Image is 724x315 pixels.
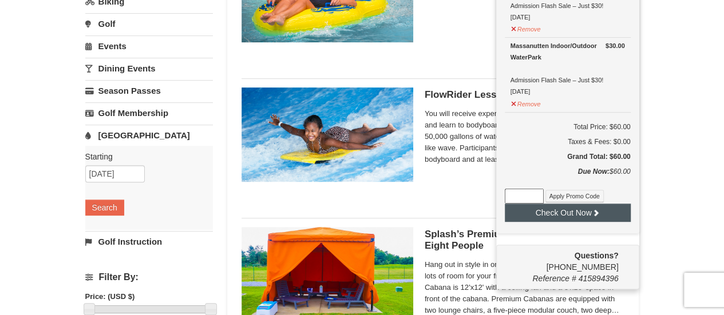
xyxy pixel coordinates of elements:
h5: FlowRider Lesson | 9:45 - 11:15 AM [425,89,625,101]
strong: Due Now: [577,168,609,176]
button: Remove [511,21,541,35]
strong: Questions? [574,251,618,260]
a: Dining Events [85,58,213,79]
div: Taxes & Fees: $0.00 [505,136,631,147]
button: Check Out Now [505,204,631,222]
button: Search [85,200,124,216]
label: Starting [85,151,204,162]
h5: Grand Total: $60.00 [505,151,631,162]
a: [GEOGRAPHIC_DATA] [85,125,213,146]
span: 415894396 [578,274,618,283]
strong: $30.00 [606,40,625,51]
strong: Price: (USD $) [85,292,135,301]
a: Golf Instruction [85,231,213,252]
h4: Filter By: [85,272,213,282]
span: Reference # [532,274,576,283]
a: Events [85,35,213,57]
h6: Total Price: $60.00 [505,121,631,133]
div: Massanutten Indoor/Outdoor WaterPark [511,40,625,63]
a: Golf [85,13,213,34]
img: 6619917-216-363963c7.jpg [242,87,413,181]
button: Apply Promo Code [545,190,604,202]
h5: Splash’s Premium Outdoor Cabana | Up to Eight People [425,229,625,252]
span: You will receive expert training from a WaterPark Flow Pro and learn to bodyboard or surf on the ... [425,108,625,165]
button: Remove [511,95,541,110]
a: Golf Membership [85,102,213,123]
span: [PHONE_NUMBER] [505,250,619,272]
div: Admission Flash Sale – Just $30! [DATE] [511,40,625,97]
a: Season Passes [85,80,213,101]
div: $60.00 [505,166,631,189]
